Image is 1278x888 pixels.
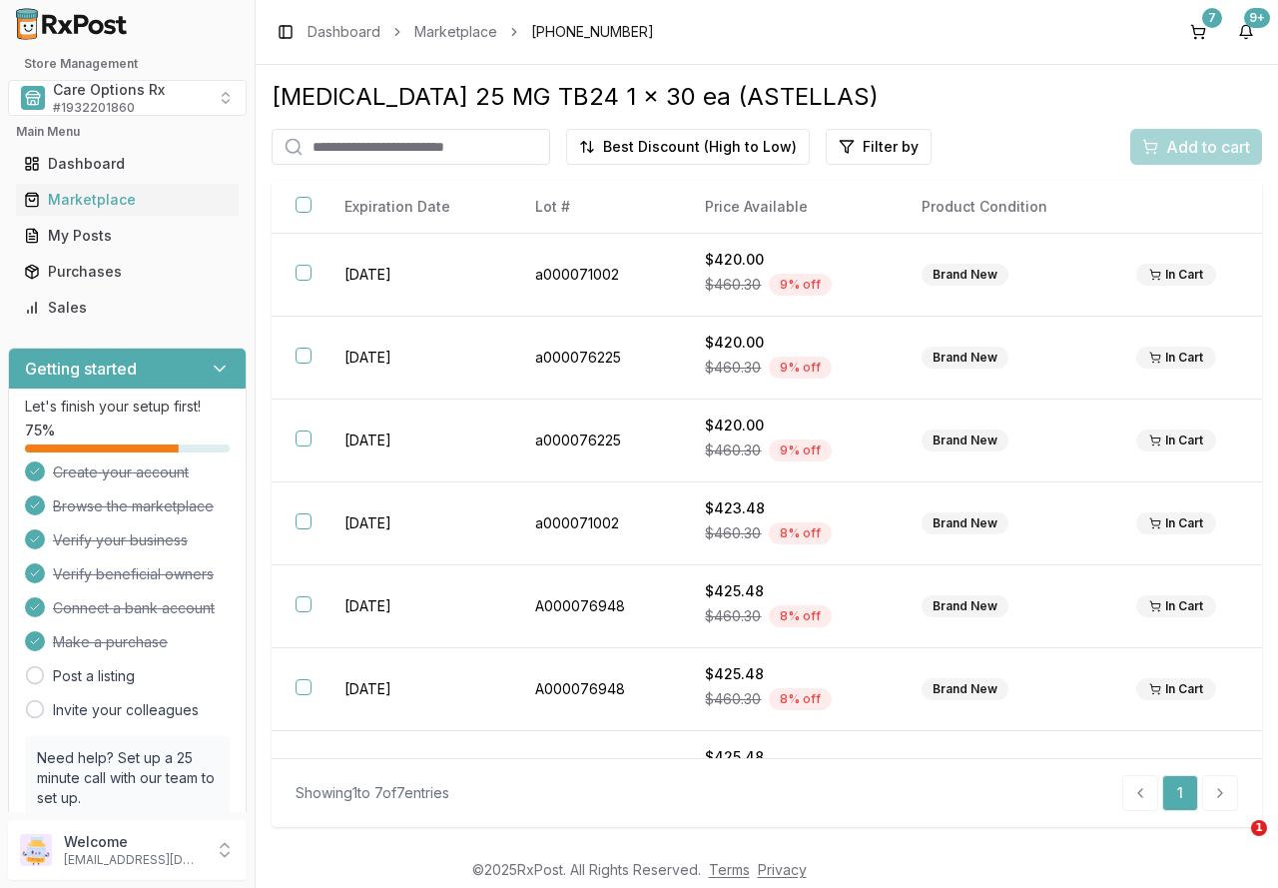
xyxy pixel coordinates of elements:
div: 9 % off [769,274,832,296]
td: [DATE] [320,648,510,731]
a: 1 [1162,775,1198,811]
button: Dashboard [8,148,247,180]
div: In Cart [1136,264,1216,286]
nav: pagination [1122,775,1238,811]
div: In Cart [1136,678,1216,700]
td: a000071002 [511,482,682,565]
td: [DATE] [320,482,510,565]
h2: Main Menu [16,124,239,140]
th: Expiration Date [320,181,510,234]
button: Marketplace [8,184,247,216]
div: 7 [1202,8,1222,28]
td: [DATE] [320,731,510,814]
span: Connect a bank account [53,598,215,618]
td: [DATE] [320,400,510,482]
div: $423.48 [705,498,873,518]
span: 1 [1251,820,1267,836]
div: 8 % off [769,605,832,627]
div: In Cart [1136,430,1216,451]
a: Post a listing [53,666,135,686]
h2: Store Management [8,56,247,72]
div: Brand New [922,678,1008,700]
span: Care Options Rx [53,80,165,100]
div: Sales [24,298,231,318]
div: Marketplace [24,190,231,210]
button: My Posts [8,220,247,252]
a: Book a call [37,809,114,826]
span: Browse the marketplace [53,496,214,516]
div: Brand New [922,595,1008,617]
div: Showing 1 to 7 of 7 entries [296,783,449,803]
a: Sales [16,290,239,326]
div: My Posts [24,226,231,246]
span: Make a purchase [53,632,168,652]
td: [DATE] [320,317,510,400]
a: Privacy [758,861,807,878]
button: Filter by [826,129,932,165]
td: A000076948 [511,565,682,648]
div: In Cart [1136,595,1216,617]
div: [MEDICAL_DATA] 25 MG TB24 1 x 30 ea (ASTELLAS) [272,81,1262,113]
div: 8 % off [769,688,832,710]
nav: breadcrumb [308,22,654,42]
button: Best Discount (High to Low) [566,129,810,165]
span: Verify your business [53,530,188,550]
span: $460.30 [705,606,761,626]
img: User avatar [20,834,52,866]
div: Purchases [24,262,231,282]
p: [EMAIL_ADDRESS][DOMAIN_NAME] [64,852,203,868]
button: 9+ [1230,16,1262,48]
p: Let's finish your setup first! [25,397,230,417]
a: Invite your colleagues [53,700,199,720]
div: $420.00 [705,250,873,270]
div: $425.48 [705,664,873,684]
div: 9+ [1244,8,1270,28]
td: a000076225 [511,317,682,400]
button: Purchases [8,256,247,288]
td: A000076948 [511,731,682,814]
span: $460.30 [705,441,761,460]
a: Dashboard [16,146,239,182]
span: $460.30 [705,358,761,378]
a: Dashboard [308,22,380,42]
td: [DATE] [320,565,510,648]
span: $460.30 [705,275,761,295]
button: Select a view [8,80,247,116]
span: 75 % [25,421,55,441]
td: [DATE] [320,234,510,317]
span: $460.30 [705,523,761,543]
div: Brand New [922,430,1008,451]
div: Brand New [922,347,1008,369]
div: $420.00 [705,416,873,436]
td: A000076948 [511,648,682,731]
button: 7 [1182,16,1214,48]
div: $425.48 [705,747,873,767]
div: Dashboard [24,154,231,174]
img: RxPost Logo [8,8,136,40]
div: 8 % off [769,522,832,544]
span: Verify beneficial owners [53,564,214,584]
td: a000071002 [511,234,682,317]
button: Sales [8,292,247,324]
a: Terms [709,861,750,878]
div: $420.00 [705,333,873,353]
span: $460.30 [705,689,761,709]
h3: Getting started [25,357,137,381]
th: Price Available [681,181,897,234]
iframe: Intercom live chat [1210,820,1258,868]
span: # 1932201860 [53,100,135,116]
div: In Cart [1136,347,1216,369]
p: Need help? Set up a 25 minute call with our team to set up. [37,748,218,808]
div: Brand New [922,264,1008,286]
span: Create your account [53,462,189,482]
p: Welcome [64,832,203,852]
span: Filter by [863,137,919,157]
span: [PHONE_NUMBER] [531,22,654,42]
a: Marketplace [16,182,239,218]
div: 9 % off [769,440,832,461]
div: In Cart [1136,512,1216,534]
div: Brand New [922,512,1008,534]
th: Product Condition [898,181,1112,234]
a: Marketplace [414,22,497,42]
